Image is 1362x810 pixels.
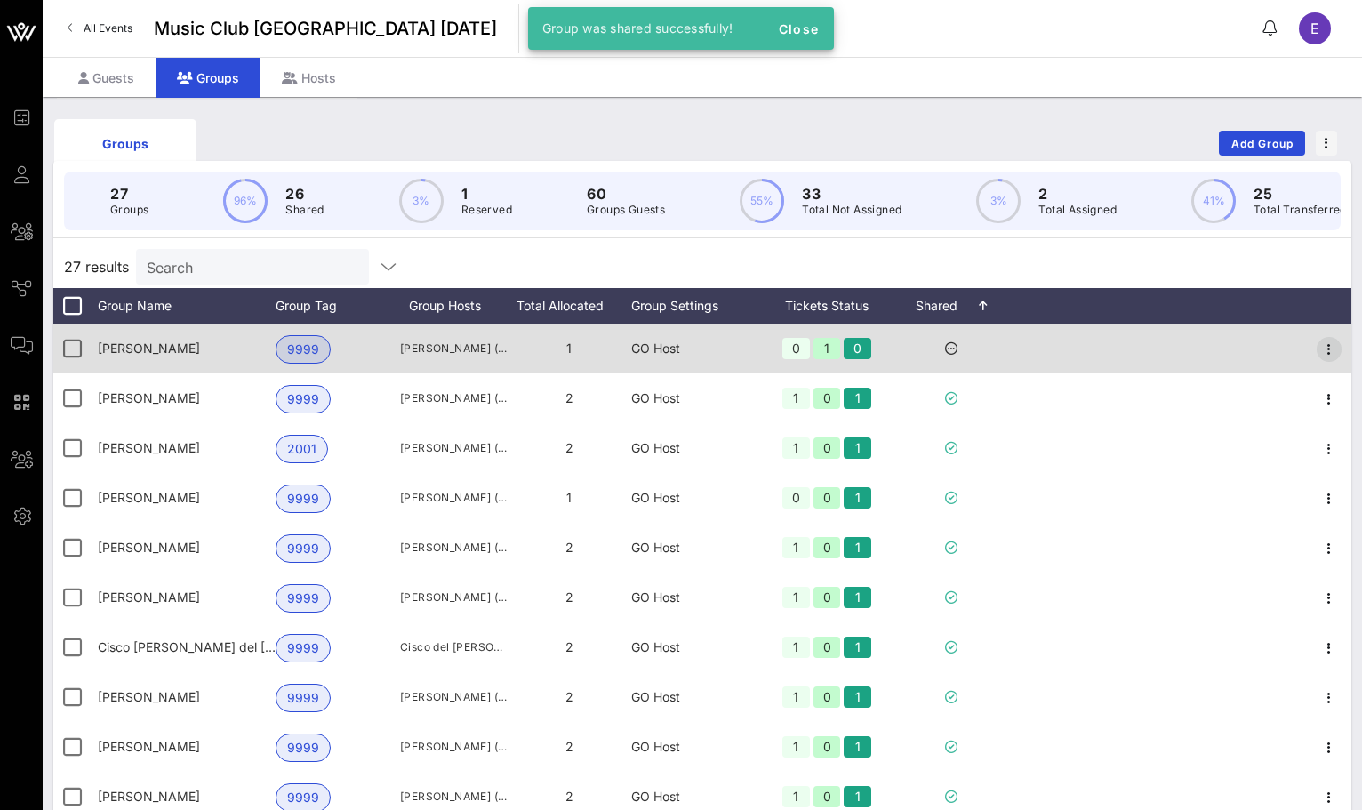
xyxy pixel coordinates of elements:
span: All Events [84,21,132,35]
div: GO Host [631,573,756,622]
span: 2 [565,440,573,455]
p: 60 [587,183,665,205]
div: 1 [782,437,810,459]
div: 1 [844,587,871,608]
div: 1 [782,587,810,608]
div: 0 [813,587,841,608]
p: 27 [110,183,148,205]
div: Group Settings [631,288,756,324]
p: 25 [1254,183,1347,205]
span: Music Club [GEOGRAPHIC_DATA] [DATE] [154,15,497,42]
div: GO Host [631,373,756,423]
span: 2 [565,589,573,605]
div: GO Host [631,672,756,722]
span: 9999 [287,535,319,562]
span: Cisco del [PERSON_NAME] ([EMAIL_ADDRESS][DOMAIN_NAME]) [400,638,507,656]
div: 1 [844,487,871,509]
p: Shared [285,201,324,219]
div: 1 [782,736,810,758]
span: [PERSON_NAME] ([EMAIL_ADDRESS][DOMAIN_NAME]) [400,389,507,407]
span: 2 [565,789,573,804]
span: Chad Doerge [98,589,200,605]
div: 1 [782,686,810,708]
button: Add Group [1219,131,1305,156]
div: GO Host [631,473,756,523]
span: 2 [565,739,573,754]
div: E [1299,12,1331,44]
span: [PERSON_NAME] ([EMAIL_ADDRESS][DOMAIN_NAME]) [400,439,507,457]
span: 9999 [287,734,319,761]
p: 2 [1038,183,1117,205]
span: 9999 [287,635,319,662]
span: [PERSON_NAME] ([EMAIL_ADDRESS][DOMAIN_NAME]) [400,340,507,357]
span: 9999 [287,336,319,363]
span: [PERSON_NAME] ([EMAIL_ADDRESS][PERSON_NAME][DOMAIN_NAME]) [400,489,507,507]
span: 9999 [287,485,319,512]
div: Tickets Status [756,288,898,324]
div: GO Host [631,622,756,672]
span: Alexander MacCormick [98,390,200,405]
p: Reserved [461,201,512,219]
div: 1 [782,537,810,558]
div: 1 [844,786,871,807]
p: Total Assigned [1038,201,1117,219]
button: Close [770,12,827,44]
div: 1 [782,786,810,807]
div: 1 [844,437,871,459]
p: 1 [461,183,512,205]
span: Leslie Alberti [98,341,200,356]
span: [PERSON_NAME] ([EMAIL_ADDRESS][DOMAIN_NAME]) [400,688,507,706]
div: Shared [898,288,1005,324]
span: Cisco J. del Valle [98,639,363,654]
div: Total Allocated [507,288,631,324]
div: 1 [782,637,810,658]
span: E [1310,20,1319,37]
span: Carrie Abramson [98,540,200,555]
div: Guests [57,58,156,98]
p: Groups Guests [587,201,665,219]
p: Total Transferred [1254,201,1347,219]
span: 1 [566,490,572,505]
div: Group Hosts [400,288,507,324]
div: 0 [813,686,841,708]
div: 0 [813,388,841,409]
div: 1 [844,388,871,409]
a: All Events [57,14,143,43]
span: [PERSON_NAME] ([PERSON_NAME][EMAIL_ADDRESS][DOMAIN_NAME]) [400,539,507,557]
span: Bjorn Franson [98,490,200,505]
div: GO Host [631,523,756,573]
span: [PERSON_NAME] ([EMAIL_ADDRESS][DOMAIN_NAME]) [400,738,507,756]
span: 2 [565,390,573,405]
div: GO Host [631,324,756,373]
span: 2 [565,639,573,654]
div: 1 [844,637,871,658]
span: 9999 [287,585,319,612]
span: 9999 [287,685,319,711]
div: GO Host [631,423,756,473]
div: 0 [844,338,871,359]
span: Dan Fisher [98,689,200,704]
div: 0 [813,786,841,807]
div: Group Tag [276,288,400,324]
div: Groups [156,58,260,98]
span: 2 [565,689,573,704]
span: [PERSON_NAME] ([EMAIL_ADDRESS][DOMAIN_NAME]) [400,788,507,806]
div: Groups [68,134,183,153]
div: 0 [813,637,841,658]
div: 1 [844,537,871,558]
span: Andrew Lipsky [98,440,200,455]
span: 2 [565,540,573,555]
span: Add Group [1230,137,1294,150]
p: Groups [110,201,148,219]
div: 1 [813,338,841,359]
div: 0 [813,537,841,558]
div: 1 [844,736,871,758]
span: Group was shared successfully! [542,20,733,36]
div: 0 [813,487,841,509]
div: Group Name [98,288,276,324]
span: daniel dwyer [98,739,200,754]
span: 2001 [287,436,316,462]
span: David Schiffer [98,789,200,804]
div: 0 [813,437,841,459]
div: 0 [813,736,841,758]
